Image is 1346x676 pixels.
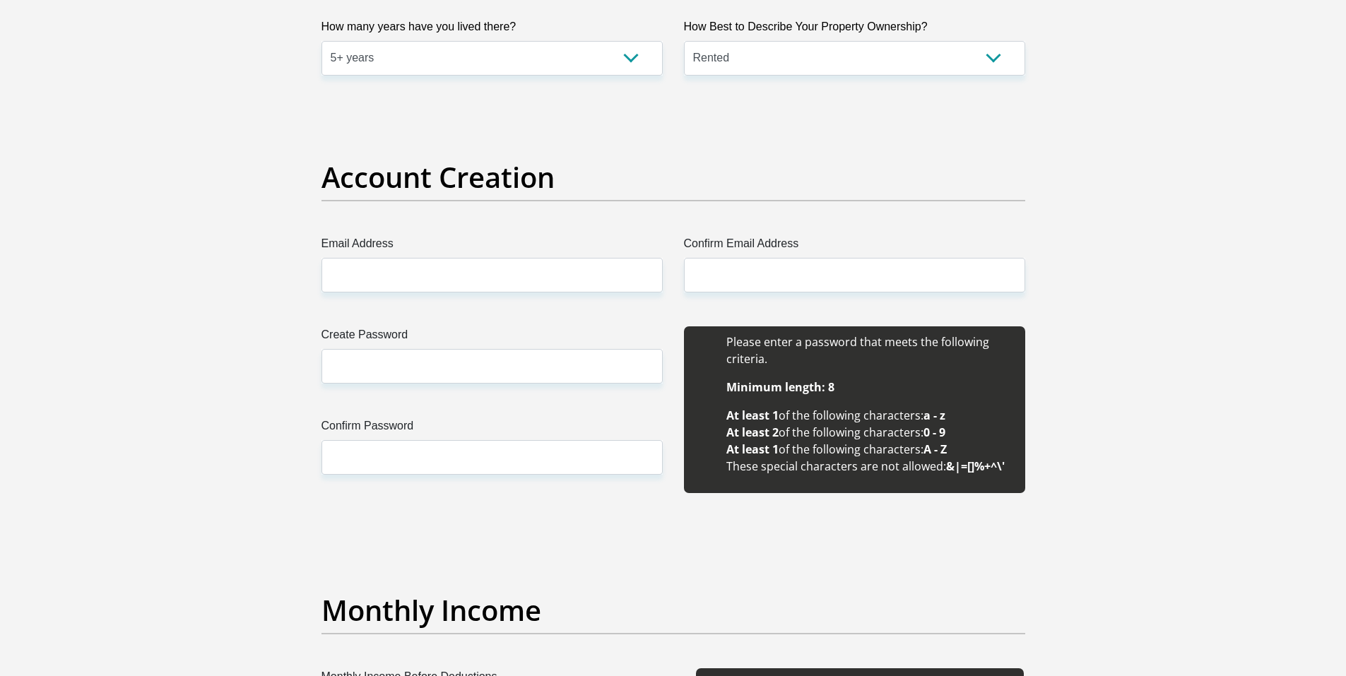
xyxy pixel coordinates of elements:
[321,349,663,384] input: Create Password
[321,18,663,41] label: How many years have you lived there?
[321,160,1025,194] h2: Account Creation
[321,440,663,475] input: Confirm Password
[726,425,779,440] b: At least 2
[684,258,1025,292] input: Confirm Email Address
[726,333,1011,367] li: Please enter a password that meets the following criteria.
[923,408,945,423] b: a - z
[923,441,947,457] b: A - Z
[726,424,1011,441] li: of the following characters:
[726,379,834,395] b: Minimum length: 8
[726,441,779,457] b: At least 1
[321,593,1025,627] h2: Monthly Income
[946,458,1005,474] b: &|=[]%+^\'
[684,18,1025,41] label: How Best to Describe Your Property Ownership?
[923,425,945,440] b: 0 - 9
[321,326,663,349] label: Create Password
[321,258,663,292] input: Email Address
[726,441,1011,458] li: of the following characters:
[321,41,663,76] select: Please select a value
[321,235,663,258] label: Email Address
[726,458,1011,475] li: These special characters are not allowed:
[684,41,1025,76] select: Please select a value
[321,417,663,440] label: Confirm Password
[726,407,1011,424] li: of the following characters:
[684,235,1025,258] label: Confirm Email Address
[726,408,779,423] b: At least 1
